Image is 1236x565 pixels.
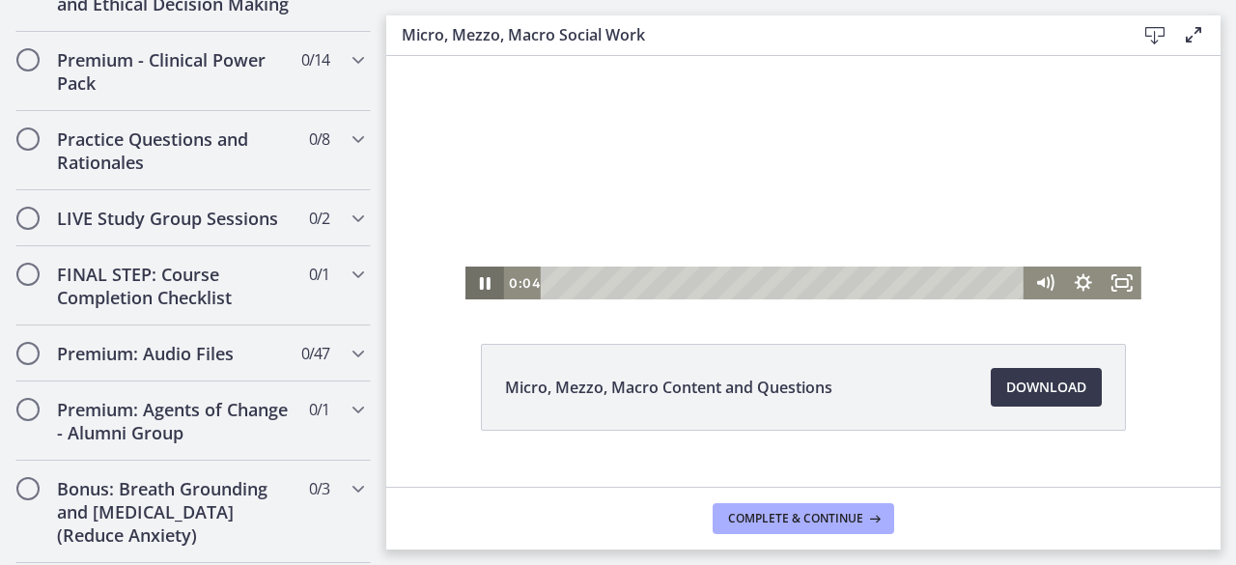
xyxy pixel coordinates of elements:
h2: Premium: Agents of Change - Alumni Group [57,398,293,444]
h2: Premium - Clinical Power Pack [57,48,293,95]
h2: Bonus: Breath Grounding and [MEDICAL_DATA] (Reduce Anxiety) [57,477,293,547]
span: 0 / 2 [309,207,329,230]
h2: Premium: Audio Files [57,342,293,365]
h2: FINAL STEP: Course Completion Checklist [57,263,293,309]
span: 0 / 1 [309,398,329,421]
span: Complete & continue [728,511,863,526]
span: Download [1006,376,1086,399]
span: 0 / 14 [301,48,329,71]
h2: Practice Questions and Rationales [57,127,293,174]
span: Micro, Mezzo, Macro Content and Questions [505,376,832,399]
h3: Micro, Mezzo, Macro Social Work [402,23,1105,46]
span: 0 / 3 [309,477,329,500]
span: 0 / 47 [301,342,329,365]
span: 0 / 1 [309,263,329,286]
h2: LIVE Study Group Sessions [57,207,293,230]
button: Complete & continue [713,503,894,534]
span: 0 / 8 [309,127,329,151]
a: Download [991,368,1102,407]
